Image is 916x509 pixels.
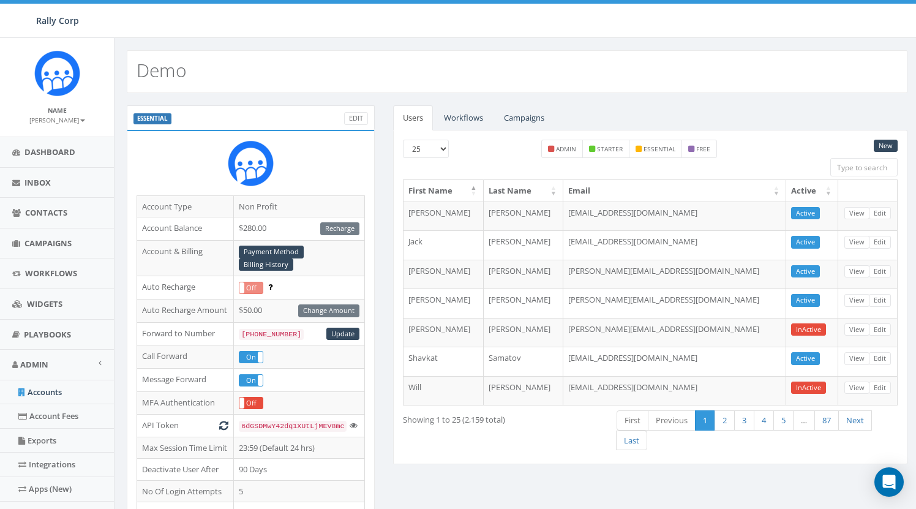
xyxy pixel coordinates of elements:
td: [PERSON_NAME] [484,318,564,347]
td: [EMAIL_ADDRESS][DOMAIN_NAME] [563,376,786,405]
td: [PERSON_NAME][EMAIL_ADDRESS][DOMAIN_NAME] [563,260,786,289]
a: 5 [773,410,794,431]
td: [PERSON_NAME] [404,260,484,289]
a: First [617,410,648,431]
a: Previous [648,410,696,431]
a: Workflows [434,105,493,130]
a: Billing History [239,258,293,271]
small: essential [644,145,675,153]
td: [PERSON_NAME] [404,318,484,347]
td: Samatov [484,347,564,376]
img: Icon_1.png [34,50,80,96]
td: [PERSON_NAME] [404,202,484,231]
code: [PHONE_NUMBER] [239,329,304,340]
td: Max Session Time Limit [137,437,234,459]
i: Generate New Token [219,421,228,429]
a: Active [791,207,820,220]
a: InActive [791,323,826,336]
th: Last Name: activate to sort column ascending [484,180,564,202]
small: starter [597,145,623,153]
td: Auto Recharge Amount [137,299,234,322]
input: Type to search [830,158,898,176]
a: Edit [869,352,891,365]
a: 4 [754,410,774,431]
a: View [844,323,869,336]
td: Non Profit [234,195,365,217]
td: 90 Days [234,459,365,481]
td: Account Balance [137,217,234,241]
img: Icon_1.png [228,140,274,186]
td: MFA Authentication [137,391,234,415]
span: Inbox [24,177,51,188]
td: Forward to Number [137,322,234,345]
h2: Demo [137,60,187,80]
span: Playbooks [24,329,71,340]
span: 6dGSDMwY42dq1XUtLjMEV8mc [241,422,344,431]
a: InActive [791,382,826,394]
span: Campaigns [24,238,72,249]
small: Name [48,106,67,115]
a: Active [791,294,820,307]
a: Active [791,352,820,365]
td: Shavkat [404,347,484,376]
a: New [874,140,898,153]
td: API Token [137,415,234,437]
td: [PERSON_NAME] [484,260,564,289]
a: Edit [869,265,891,278]
small: [PERSON_NAME] [29,116,85,124]
div: OnOff [239,351,263,363]
div: Showing 1 to 25 (2,159 total) [403,409,598,426]
label: On [239,352,263,363]
div: OnOff [239,374,263,386]
span: Rally Corp [36,15,79,26]
td: [PERSON_NAME] [484,202,564,231]
a: View [844,382,869,394]
td: [PERSON_NAME] [404,288,484,318]
div: OnOff [239,282,263,294]
a: Last [616,431,647,451]
a: View [844,236,869,249]
td: Call Forward [137,345,234,369]
a: View [844,294,869,307]
a: Payment Method [239,246,304,258]
a: [PERSON_NAME] [29,114,85,125]
a: Campaigns [494,105,554,130]
td: Account Type [137,195,234,217]
td: $280.00 [234,217,365,241]
a: Next [838,410,872,431]
td: $50.00 [234,299,365,322]
a: Edit [869,207,891,220]
a: … [793,410,815,431]
a: Edit [869,236,891,249]
td: [PERSON_NAME][EMAIL_ADDRESS][DOMAIN_NAME] [563,288,786,318]
a: Edit [869,323,891,336]
a: Edit [869,294,891,307]
div: Open Intercom Messenger [874,467,904,497]
td: [EMAIL_ADDRESS][DOMAIN_NAME] [563,230,786,260]
a: 1 [695,410,715,431]
span: Dashboard [24,146,75,157]
td: 5 [234,480,365,502]
td: [PERSON_NAME] [484,288,564,318]
span: Admin [20,359,48,370]
a: Active [791,265,820,278]
a: Edit [344,112,368,125]
td: No Of Login Attempts [137,480,234,502]
a: Update [326,328,359,341]
a: View [844,352,869,365]
a: Users [393,105,433,130]
td: [EMAIL_ADDRESS][DOMAIN_NAME] [563,347,786,376]
span: Workflows [25,268,77,279]
span: Contacts [25,207,67,218]
td: [EMAIL_ADDRESS][DOMAIN_NAME] [563,202,786,231]
th: Active: activate to sort column ascending [786,180,838,202]
label: On [239,375,263,386]
label: ESSENTIAL [133,113,171,124]
td: 23:59 (Default 24 hrs) [234,437,365,459]
td: [PERSON_NAME][EMAIL_ADDRESS][DOMAIN_NAME] [563,318,786,347]
th: First Name: activate to sort column descending [404,180,484,202]
a: 3 [734,410,754,431]
a: View [844,265,869,278]
td: Auto Recharge [137,276,234,300]
span: Enable to prevent campaign failure. [268,281,272,292]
